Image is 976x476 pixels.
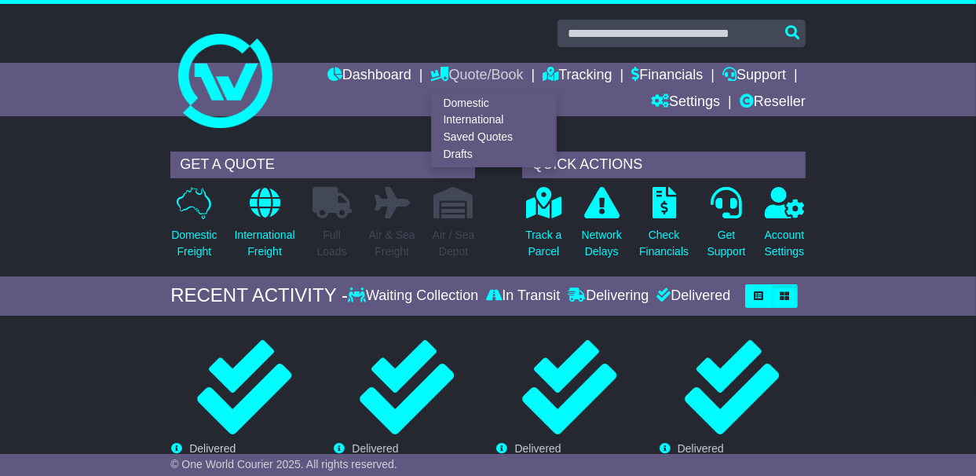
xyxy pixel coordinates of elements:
p: Domestic Freight [171,227,217,260]
a: DomesticFreight [170,186,217,269]
a: International [432,112,556,129]
span: Delivered [352,442,398,455]
p: Check Financials [639,227,689,260]
span: Delivered [189,442,236,455]
span: Delivered [514,442,561,455]
p: Full Loads [313,227,352,260]
div: GET A QUOTE [170,152,475,178]
a: Quote/Book [431,63,524,90]
a: Track aParcel [525,186,562,269]
a: Reseller [740,90,806,116]
a: Settings [651,90,720,116]
div: QUICK ACTIONS [522,152,805,178]
a: InternationalFreight [234,186,296,269]
p: Account Settings [765,227,805,260]
a: CheckFinancials [638,186,689,269]
a: Tracking [543,63,612,90]
span: © One World Courier 2025. All rights reserved. [170,458,397,471]
a: Financials [631,63,703,90]
div: Quote/Book [431,90,557,167]
a: Drafts [432,145,556,163]
p: Air / Sea Depot [433,227,475,260]
a: Domestic [432,94,556,112]
a: GetSupport [707,186,747,269]
a: Saved Quotes [432,129,556,146]
a: Dashboard [327,63,411,90]
span: Delivered [678,442,724,455]
div: RECENT ACTIVITY - [170,284,348,307]
div: Delivered [652,287,730,305]
div: Delivering [564,287,652,305]
div: Waiting Collection [348,287,482,305]
a: NetworkDelays [581,186,623,269]
p: International Freight [235,227,295,260]
p: Air & Sea Freight [369,227,415,260]
a: AccountSettings [764,186,806,269]
p: Network Delays [582,227,622,260]
div: In Transit [482,287,564,305]
a: Support [722,63,786,90]
p: Track a Parcel [525,227,561,260]
p: Get Support [707,227,746,260]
